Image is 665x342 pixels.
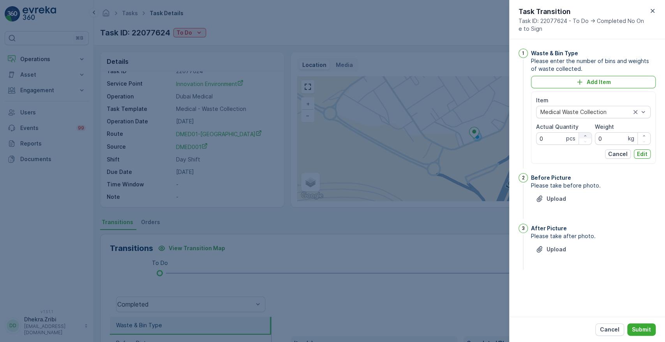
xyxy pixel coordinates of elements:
[531,76,656,88] button: Add Item
[519,173,528,182] div: 2
[566,135,575,142] p: pcs
[608,150,628,158] p: Cancel
[531,224,567,232] p: After Picture
[536,97,549,103] label: Item
[637,150,647,158] p: Edit
[587,78,611,86] p: Add Item
[531,182,656,189] span: Please take before photo.
[519,6,648,17] p: Task Transition
[632,326,651,333] p: Submit
[547,246,566,253] p: Upload
[531,232,656,240] span: Please take after photo.
[627,323,656,336] button: Submit
[595,123,614,130] label: Weight
[547,195,566,203] p: Upload
[531,243,571,256] button: Upload File
[519,224,528,233] div: 3
[628,135,634,142] p: kg
[605,149,631,159] button: Cancel
[531,174,571,182] p: Before Picture
[519,17,648,33] span: Task ID: 22077624 - To Do -> Completed No One to Sign
[531,193,571,205] button: Upload File
[519,49,528,58] div: 1
[595,323,624,336] button: Cancel
[536,123,579,130] label: Actual Quantity
[531,57,656,73] span: Please enter the number of bins and weights of waste collected.
[600,326,619,333] p: Cancel
[531,49,578,57] p: Waste & Bin Type
[634,149,651,159] button: Edit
